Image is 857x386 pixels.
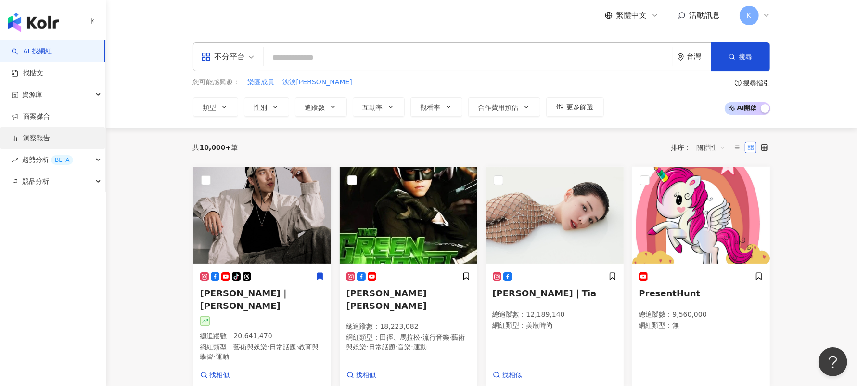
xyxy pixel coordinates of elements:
span: 追蹤數 [305,104,325,111]
button: 性別 [244,97,289,117]
a: 找相似 [493,371,523,380]
button: 泱泱[PERSON_NAME] [282,77,353,88]
p: 網紅類型 ： [200,343,324,361]
div: 排序： [671,140,731,155]
span: 田徑、馬拉松 [380,333,421,341]
div: BETA [51,155,73,165]
span: 運動 [216,353,229,360]
p: 總追蹤數 ： 18,223,082 [346,322,471,332]
p: 網紅類型 ： [346,333,471,352]
span: 趨勢分析 [22,149,73,171]
a: 找貼文 [12,68,43,78]
span: [PERSON_NAME]｜Tia [493,288,597,298]
span: 資源庫 [22,84,42,106]
span: 10,000+ [200,144,231,151]
img: KOL Avatar [486,167,624,264]
div: 不分平台 [201,49,245,65]
span: [PERSON_NAME] [PERSON_NAME] [346,288,427,310]
a: 找相似 [200,371,230,380]
span: · [411,343,413,351]
span: 樂團成員 [248,78,275,87]
span: 找相似 [356,371,376,380]
p: 總追蹤數 ： 20,641,470 [200,332,324,341]
span: 合作費用預估 [478,104,519,111]
p: 網紅類型 ： 無 [639,321,763,331]
button: 樂團成員 [247,77,275,88]
span: · [396,343,397,351]
span: · [296,343,298,351]
span: 日常話題 [369,343,396,351]
span: 美妝時尚 [526,321,553,329]
span: 競品分析 [22,171,49,192]
iframe: Help Scout Beacon - Open [819,347,847,376]
button: 搜尋 [711,42,770,71]
a: searchAI 找網紅 [12,47,52,56]
span: appstore [201,52,211,62]
span: 流行音樂 [422,333,449,341]
span: 繁體中文 [616,10,647,21]
button: 追蹤數 [295,97,347,117]
span: 搜尋 [739,53,753,61]
img: logo [8,13,59,32]
div: 共 筆 [193,144,238,151]
span: · [367,343,369,351]
span: 性別 [254,104,268,111]
span: 找相似 [210,371,230,380]
div: 搜尋指引 [743,79,770,87]
span: 觀看率 [421,104,441,111]
span: 您可能感興趣： [193,78,240,87]
a: 洞察報告 [12,133,50,143]
div: 台灣 [687,53,711,61]
span: 活動訊息 [690,11,720,20]
span: PresentHunt [639,288,701,298]
button: 互動率 [353,97,405,117]
span: · [421,333,422,341]
span: question-circle [735,80,742,86]
span: [PERSON_NAME]｜[PERSON_NAME] [200,288,289,310]
span: · [214,353,216,360]
span: 互動率 [363,104,383,111]
span: 更多篩選 [567,103,594,111]
button: 類型 [193,97,238,117]
p: 總追蹤數 ： 9,560,000 [639,310,763,319]
span: 泱泱[PERSON_NAME] [283,78,352,87]
button: 更多篩選 [546,97,604,117]
span: 類型 [203,104,217,111]
button: 合作費用預估 [468,97,540,117]
a: 找相似 [346,371,376,380]
img: KOL Avatar [340,167,477,264]
img: KOL Avatar [632,167,770,264]
button: 觀看率 [410,97,462,117]
span: 藝術與娛樂 [234,343,268,351]
span: 藝術與娛樂 [346,333,465,351]
span: rise [12,157,18,163]
span: 日常話題 [269,343,296,351]
a: 商案媒合 [12,112,50,121]
img: KOL Avatar [193,167,331,264]
span: K [747,10,751,21]
span: 找相似 [502,371,523,380]
span: 音樂 [397,343,411,351]
span: 教育與學習 [200,343,319,360]
span: · [449,333,451,341]
span: 關聯性 [697,140,726,155]
p: 網紅類型 ： [493,321,617,331]
span: environment [677,53,684,61]
p: 總追蹤數 ： 12,189,140 [493,310,617,319]
span: · [268,343,269,351]
span: 運動 [413,343,427,351]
